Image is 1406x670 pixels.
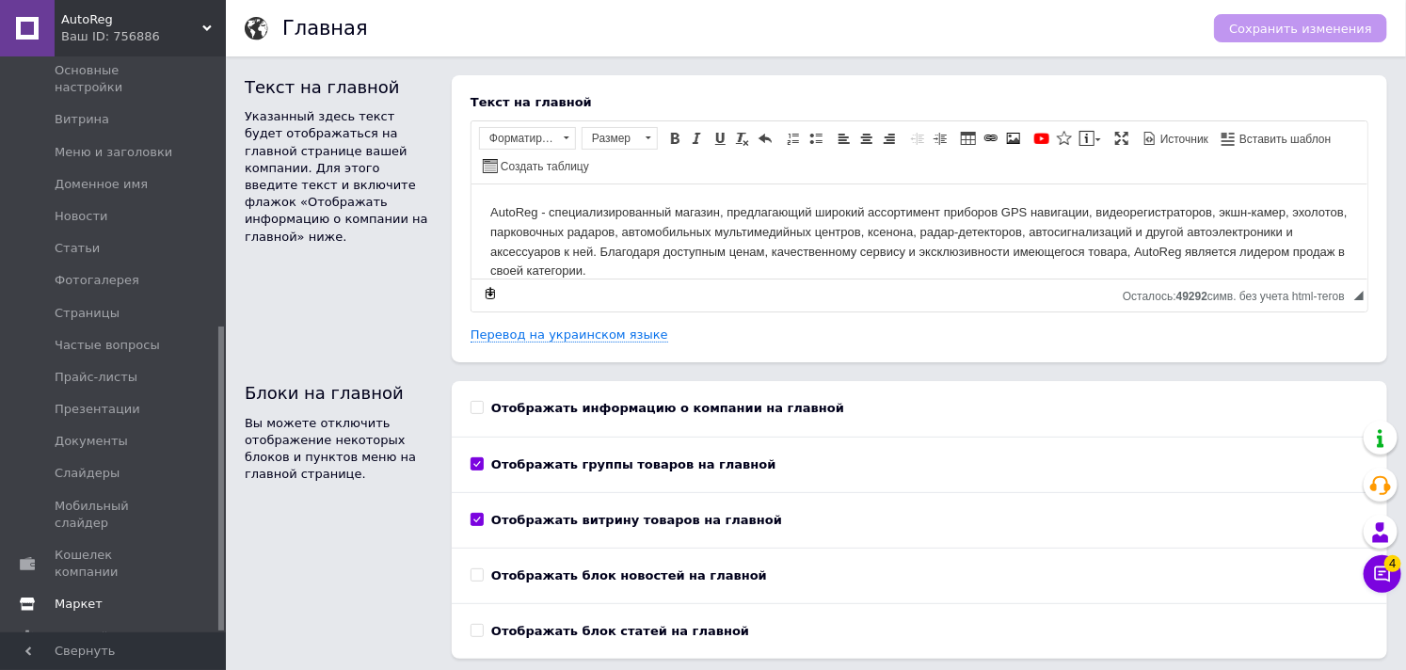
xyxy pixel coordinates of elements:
span: Слайдеры [55,465,120,482]
span: Создать таблицу [498,159,589,175]
b: Отображать блок новостей на главной [491,568,767,582]
b: Отображать витрину товаров на главной [491,513,782,527]
span: Доменное имя [55,176,148,193]
span: Форматирование [480,128,557,149]
div: Ваш ID: 756886 [61,28,226,45]
span: Витрина [55,111,109,128]
a: Курсив (Ctrl+I) [687,128,708,149]
b: Отображать группы товаров на главной [491,457,776,471]
a: Сделать резервную копию сейчас [480,283,501,304]
p: Указанный здесь текст будет отображаться на главной странице вашей компании. Для этого введите те... [245,108,433,246]
span: 4 [1384,555,1401,572]
span: Вставить шаблон [1237,132,1331,148]
span: Основные настройки [55,62,174,96]
a: Форматирование [479,127,576,150]
span: Размер [583,128,639,149]
a: Вставить/Редактировать ссылку (Ctrl+L) [981,128,1001,149]
a: Убрать форматирование [732,128,753,149]
h1: Главная [282,17,368,40]
a: Вставить / удалить маркированный список [806,128,826,149]
a: Вставить / удалить нумерованный список [783,128,804,149]
iframe: Визуальный текстовый редактор, 9B9B314A-494E-42CE-A8C4-16715BB706E7 [471,184,1367,279]
span: Кошелек компании [55,547,174,581]
a: Вставить сообщение [1077,128,1104,149]
div: Подсчет символов [1123,285,1354,303]
a: Вставить иконку [1054,128,1075,149]
span: Презентации [55,401,140,418]
p: Вы можете отключить отображение некоторых блоков и пунктов меню на главной странице. [245,415,433,484]
span: Частые вопросы [55,337,160,354]
a: Вставить шаблон [1219,128,1334,149]
a: Добавить видео с YouTube [1031,128,1052,149]
a: Изображение [1003,128,1024,149]
span: Источник [1158,132,1208,148]
a: Подчеркнутый (Ctrl+U) [710,128,730,149]
span: Статьи [55,240,100,257]
span: Документы [55,433,128,450]
span: Меню и заголовки [55,144,172,161]
body: Визуальный текстовый редактор, 9B9B314A-494E-42CE-A8C4-16715BB706E7 [19,19,877,195]
a: По правому краю [879,128,900,149]
a: По левому краю [834,128,855,149]
span: Мобильный слайдер [55,498,174,532]
a: Источник [1140,128,1211,149]
a: Отменить (Ctrl+Z) [755,128,775,149]
a: Полужирный (Ctrl+B) [664,128,685,149]
span: Страницы [55,305,120,322]
b: Отображать блок статей на главной [491,624,749,638]
b: Отображать информацию о компании на главной [491,401,844,415]
h2: Текст на главной [245,75,433,99]
span: AutoReg [61,11,202,28]
h2: Блоки на главной [245,381,433,405]
button: Чат с покупателем4 [1364,555,1401,593]
a: Увеличить отступ [930,128,951,149]
a: Таблица [958,128,979,149]
span: Новости [55,208,108,225]
div: Текст на главной [471,94,1368,111]
span: 49292 [1176,290,1207,303]
span: Настройки [55,629,123,646]
a: Размер [582,127,658,150]
span: Перетащите для изменения размера [1354,291,1364,300]
a: По центру [856,128,877,149]
a: Развернуть [1111,128,1132,149]
span: Маркет [55,596,103,613]
a: Уменьшить отступ [907,128,928,149]
span: Прайс-листы [55,369,137,386]
a: Создать таблицу [480,155,592,176]
a: Перевод на украинском языке [471,327,668,343]
span: Фотогалерея [55,272,139,289]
